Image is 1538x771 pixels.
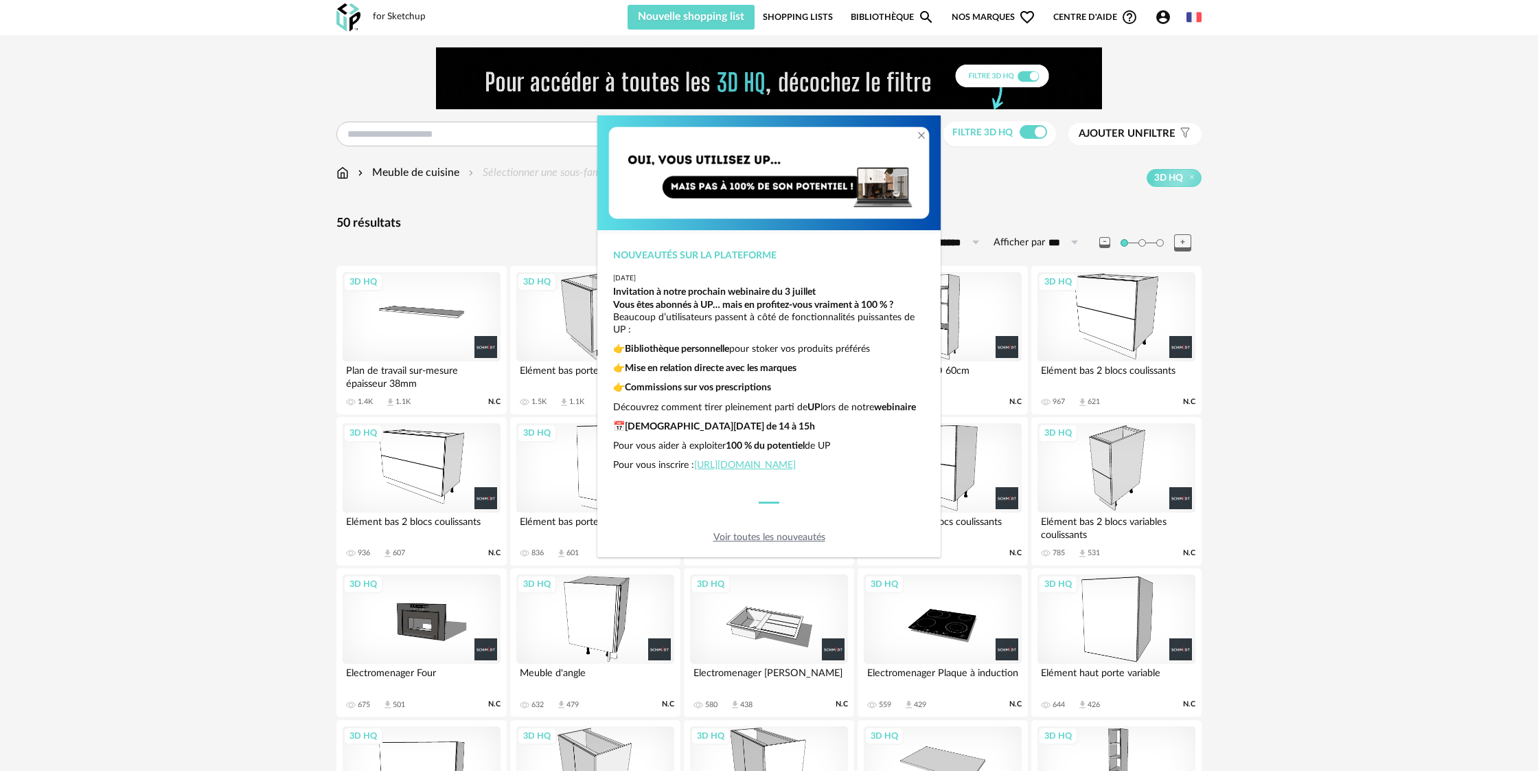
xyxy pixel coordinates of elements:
strong: UP [807,403,820,412]
p: Pour vous aider à exploiter de UP [613,440,926,452]
p: 👉 pour stoker vos produits préférés [613,343,926,355]
div: Nouveautés sur la plateforme [613,249,926,262]
div: [DATE] [613,274,926,283]
p: Beaucoup d’utilisateurs passent à côté de fonctionnalités puissantes de UP : [613,299,926,337]
div: Invitation à notre prochain webinaire du 3 juillet [613,286,926,298]
strong: 100 % du potentiel [726,441,805,451]
button: Close [916,129,927,144]
strong: [DEMOGRAPHIC_DATA][DATE] de 14 à 15h [625,422,815,432]
p: Découvrez comment tirer pleinement parti de lors de notre [613,401,926,414]
img: Copie%20de%20Orange%20Yellow%20Gradient%20Minimal%20Coming%20Soon%20Email%20Header%20(1)%20(1).png [597,115,941,230]
strong: Mise en relation directe avec les marques [625,364,796,373]
p: Pour vous inscrire : [613,459,926,471]
strong: Bibliothèque personnelle [625,344,729,354]
strong: Commissions sur vos prescriptions [625,383,771,392]
p: 👉 [613,362,926,375]
p: 👉 [613,381,926,394]
a: Voir toutes les nouveautés [713,533,825,542]
strong: webinaire [874,403,916,412]
a: [URL][DOMAIN_NAME] [694,460,796,470]
p: 📅 [613,421,926,433]
div: dialog [597,115,941,557]
strong: Vous êtes abonnés à UP… mais en profitez-vous vraiment à 100 % ? [613,300,893,310]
